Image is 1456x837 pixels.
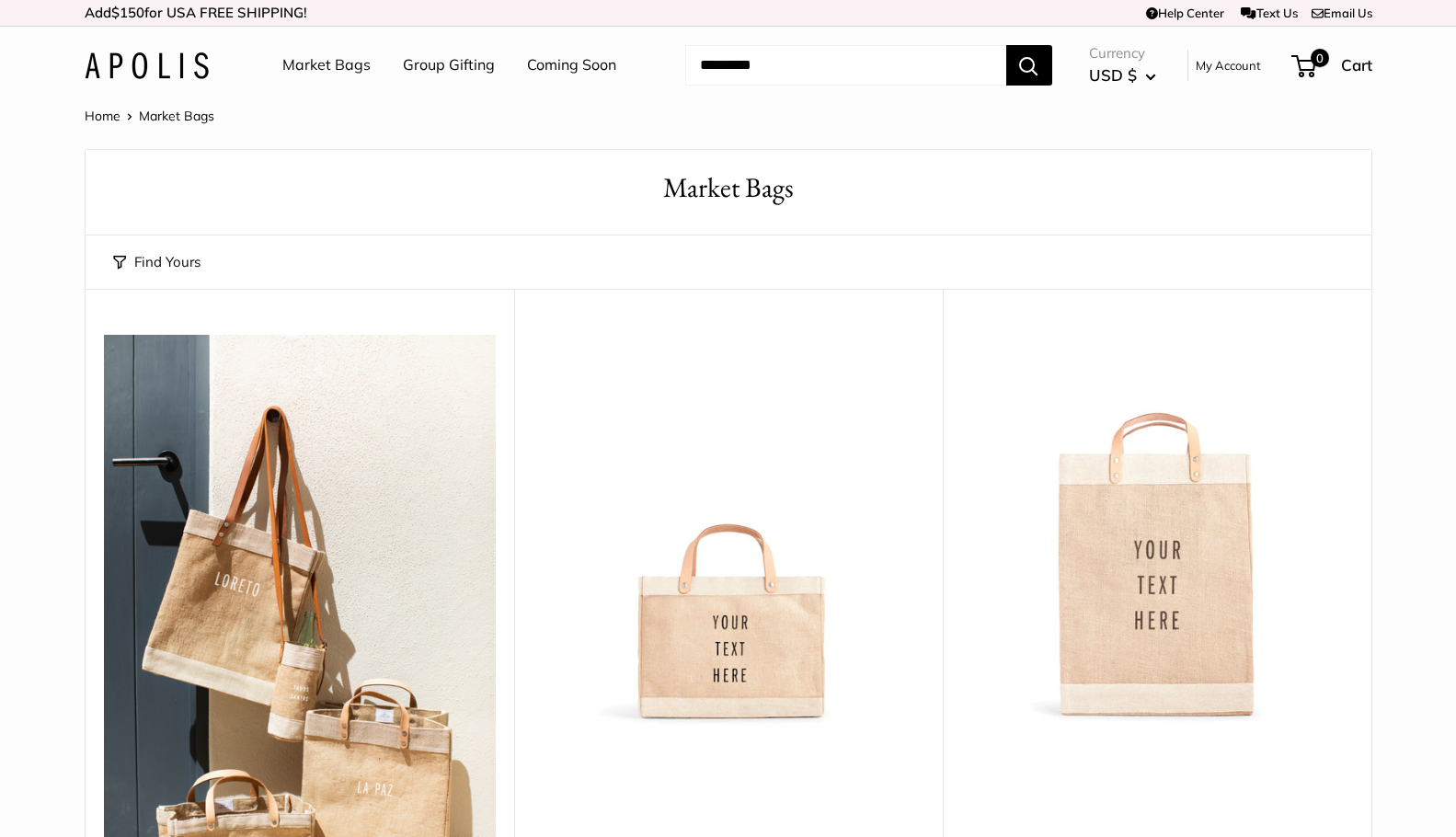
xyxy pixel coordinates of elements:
[1293,51,1372,80] a: 0 Cart
[961,335,1353,727] a: Market Bag in NaturalMarket Bag in Natural
[527,52,616,79] a: Coming Soon
[1241,6,1297,20] a: Text Us
[113,168,1344,208] h1: Market Bags
[685,45,1006,86] input: Search...
[1196,54,1261,76] a: My Account
[533,335,924,727] img: Petite Market Bag in Natural
[85,52,209,79] img: Apolis
[1312,6,1372,20] a: Email Us
[1310,49,1328,67] span: 0
[1089,65,1137,85] span: USD $
[1146,6,1224,20] a: Help Center
[139,108,214,124] span: Market Bags
[533,335,924,727] a: Petite Market Bag in Naturaldescription_Effortless style that elevates every moment
[1006,45,1052,86] button: Search
[1089,61,1156,90] button: USD $
[113,249,201,275] button: Find Yours
[282,52,371,79] a: Market Bags
[111,4,144,21] span: $150
[85,108,120,124] a: Home
[1341,55,1372,75] span: Cart
[1089,40,1156,66] span: Currency
[961,335,1353,727] img: Market Bag in Natural
[403,52,495,79] a: Group Gifting
[85,104,214,128] nav: Breadcrumb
